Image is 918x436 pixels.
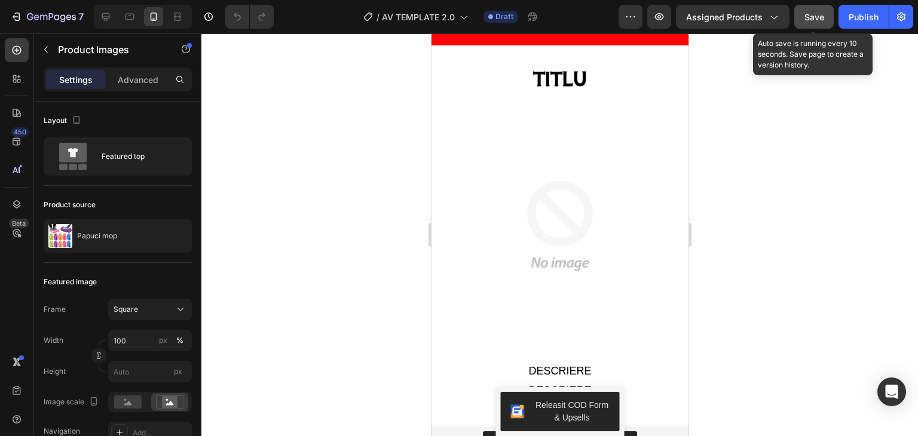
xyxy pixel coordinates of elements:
[44,113,84,129] div: Layout
[77,232,117,240] p: Papuci mop
[51,398,205,426] button: Releasit COD Form & Upsells
[108,299,192,320] button: Square
[174,367,182,376] span: px
[9,219,29,228] div: Beta
[225,5,274,29] div: Undo/Redo
[78,10,84,24] p: 7
[794,5,834,29] button: Save
[44,366,66,377] label: Height
[432,33,688,436] iframe: Design area
[48,224,72,248] img: product feature img
[173,333,187,348] button: px
[11,127,29,137] div: 450
[59,73,93,86] p: Settings
[382,11,455,23] span: AV TEMPLATE 2.0
[5,5,89,29] button: 7
[118,73,158,86] p: Advanced
[176,335,183,346] div: %
[44,304,66,315] label: Frame
[108,330,192,351] input: px%
[58,42,160,57] p: Product Images
[377,11,380,23] span: /
[495,11,513,22] span: Draft
[44,394,101,410] div: Image scale
[686,11,763,23] span: Assigned Products
[849,11,879,23] div: Publish
[114,304,138,315] span: Square
[44,277,97,287] div: Featured image
[877,377,906,406] div: Open Intercom Messenger
[156,333,170,348] button: %
[44,335,63,346] label: Width
[676,5,790,29] button: Assigned Products
[839,5,889,29] button: Publish
[804,12,824,22] span: Save
[44,199,96,210] div: Product source
[159,335,167,346] div: px
[108,361,192,382] input: px
[102,143,175,170] div: Featured top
